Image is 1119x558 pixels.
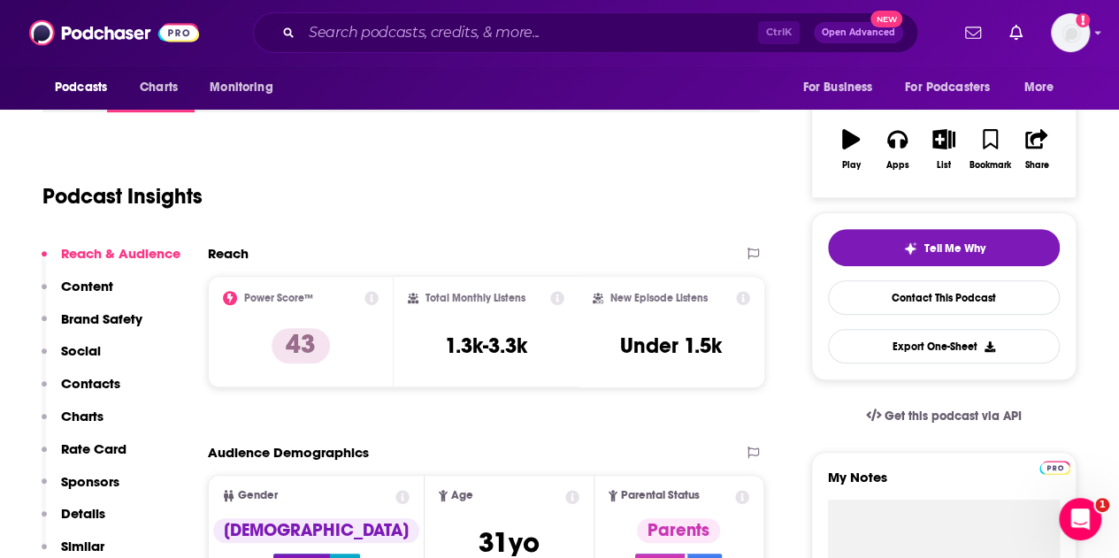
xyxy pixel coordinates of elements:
p: Content [61,278,113,294]
img: tell me why sparkle [903,241,917,256]
button: Rate Card [42,440,126,473]
span: Age [451,490,473,501]
div: Apps [886,160,909,171]
div: Parents [637,518,720,543]
button: Brand Safety [42,310,142,343]
div: Bookmark [970,160,1011,171]
p: Charts [61,408,103,424]
div: List [937,160,951,171]
iframe: Intercom live chat [1059,498,1101,540]
a: Show notifications dropdown [958,18,988,48]
button: tell me why sparkleTell Me Why [828,229,1060,266]
p: Brand Safety [61,310,142,327]
button: Share [1014,118,1060,181]
button: open menu [42,71,130,104]
button: Apps [874,118,920,181]
img: Podchaser - Follow, Share and Rate Podcasts [29,16,199,50]
p: 43 [272,328,330,363]
a: Get this podcast via API [852,394,1036,438]
span: New [870,11,902,27]
a: Charts [128,71,188,104]
button: Sponsors [42,473,119,506]
input: Search podcasts, credits, & more... [302,19,758,47]
h3: 1.3k-3.3k [445,333,527,359]
div: [DEMOGRAPHIC_DATA] [213,518,419,543]
button: Details [42,505,105,538]
div: Search podcasts, credits, & more... [253,12,918,53]
h1: Podcast Insights [42,183,203,210]
button: Export One-Sheet [828,329,1060,363]
h2: Audience Demographics [208,444,369,461]
h3: Under 1.5k [620,333,722,359]
p: Details [61,505,105,522]
p: Rate Card [61,440,126,457]
span: Podcasts [55,75,107,100]
button: Reach & Audience [42,245,180,278]
a: Contact This Podcast [828,280,1060,315]
p: Similar [61,538,104,554]
span: For Podcasters [905,75,990,100]
button: Content [42,278,113,310]
span: Logged in as emilyjherman [1051,13,1090,52]
button: Bookmark [967,118,1013,181]
span: Tell Me Why [924,241,985,256]
span: Open Advanced [822,28,895,37]
button: Contacts [42,375,120,408]
span: Gender [238,490,278,501]
span: Parental Status [621,490,700,501]
button: open menu [893,71,1016,104]
button: List [921,118,967,181]
span: More [1024,75,1054,100]
p: Reach & Audience [61,245,180,262]
div: Share [1024,160,1048,171]
button: Open AdvancedNew [814,22,903,43]
h2: New Episode Listens [610,292,708,304]
button: open menu [1012,71,1077,104]
h2: Reach [208,245,249,262]
span: For Business [802,75,872,100]
button: Charts [42,408,103,440]
span: Monitoring [210,75,272,100]
p: Social [61,342,101,359]
span: Ctrl K [758,21,800,44]
p: Sponsors [61,473,119,490]
h2: Total Monthly Listens [425,292,525,304]
span: 1 [1095,498,1109,512]
div: Play [842,160,861,171]
p: Contacts [61,375,120,392]
span: Get this podcast via API [885,409,1022,424]
button: Show profile menu [1051,13,1090,52]
h2: Power Score™ [244,292,313,304]
button: Play [828,118,874,181]
span: Charts [140,75,178,100]
button: Social [42,342,101,375]
button: open menu [197,71,295,104]
button: open menu [790,71,894,104]
a: Show notifications dropdown [1002,18,1030,48]
svg: Add a profile image [1076,13,1090,27]
label: My Notes [828,469,1060,500]
a: Pro website [1039,458,1070,475]
img: User Profile [1051,13,1090,52]
img: Podchaser Pro [1039,461,1070,475]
